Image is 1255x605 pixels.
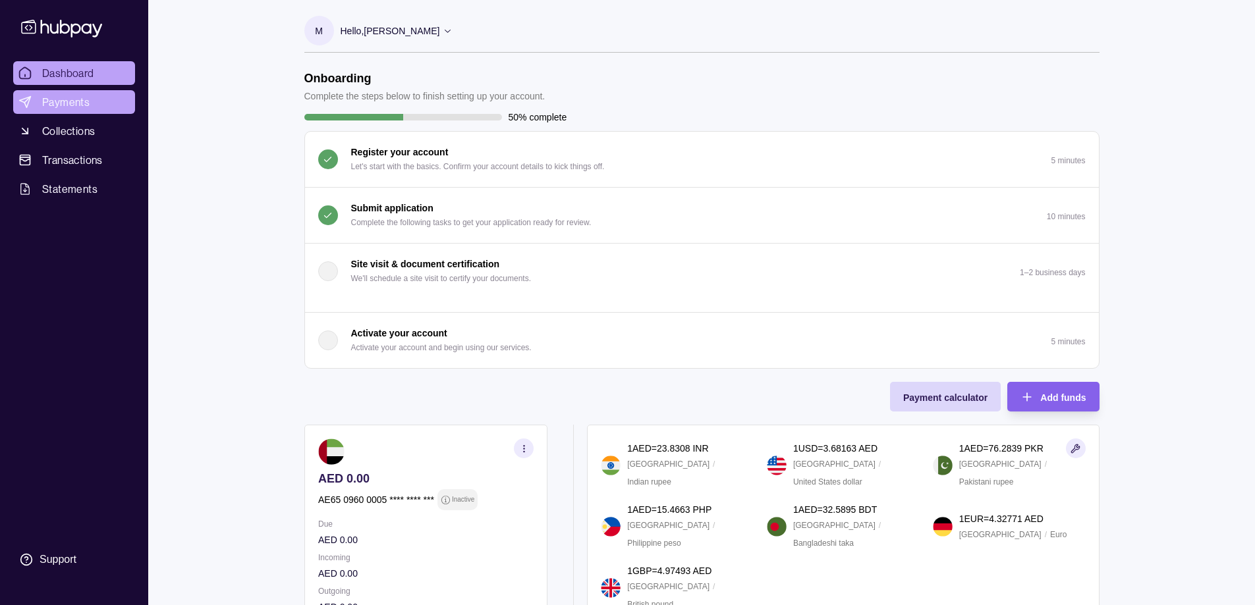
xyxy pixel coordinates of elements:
a: Payments [13,90,135,114]
button: Add funds [1007,382,1099,411]
p: [GEOGRAPHIC_DATA] [959,457,1042,471]
p: Complete the steps below to finish setting up your account. [304,89,545,103]
p: / [713,457,715,471]
button: Site visit & document certification We'll schedule a site visit to certify your documents.1–2 bus... [305,244,1099,299]
p: 1–2 business days [1020,268,1085,277]
p: [GEOGRAPHIC_DATA] [627,518,710,533]
p: Hello, [PERSON_NAME] [341,24,440,38]
p: Euro [1050,527,1067,542]
p: United States dollar [793,475,862,489]
span: Statements [42,181,98,197]
p: / [879,457,881,471]
img: us [767,456,787,475]
p: / [713,518,715,533]
p: Due [318,517,534,531]
a: Statements [13,177,135,201]
p: Activate your account and begin using our services. [351,340,532,355]
p: Indian rupee [627,475,671,489]
button: Register your account Let's start with the basics. Confirm your account details to kick things of... [305,132,1099,187]
p: Bangladeshi taka [793,536,854,550]
img: bd [767,517,787,537]
img: in [601,456,621,475]
a: Transactions [13,148,135,172]
div: Site visit & document certification We'll schedule a site visit to certify your documents.1–2 bus... [305,299,1099,312]
p: / [1045,457,1047,471]
a: Dashboard [13,61,135,85]
p: 5 minutes [1051,337,1085,346]
p: / [713,579,715,594]
p: 50% complete [509,110,567,124]
button: Submit application Complete the following tasks to get your application ready for review.10 minutes [305,188,1099,243]
span: Payments [42,94,90,110]
p: 1 AED = 15.4663 PHP [627,502,711,517]
a: Support [13,546,135,573]
h1: Onboarding [304,71,545,86]
p: 1 AED = 32.5895 BDT [793,502,877,517]
span: Collections [42,123,95,139]
p: [GEOGRAPHIC_DATA] [793,457,876,471]
p: 1 EUR = 4.32771 AED [959,512,1044,526]
div: Support [40,552,76,567]
span: Payment calculator [903,392,988,403]
p: 10 minutes [1047,212,1086,221]
button: Activate your account Activate your account and begin using our services.5 minutes [305,313,1099,368]
p: 1 USD = 3.68163 AED [793,441,878,456]
p: / [1045,527,1047,542]
p: Outgoing [318,584,534,598]
img: pk [933,456,953,475]
p: Register your account [351,145,449,159]
img: de [933,517,953,537]
p: 5 minutes [1051,156,1085,165]
img: gb [601,578,621,598]
p: 1 AED = 76.2839 PKR [959,441,1044,456]
a: Collections [13,119,135,143]
p: Submit application [351,201,433,215]
p: [GEOGRAPHIC_DATA] [627,579,710,594]
button: Payment calculator [890,382,1001,411]
p: Incoming [318,550,534,565]
span: Add funds [1040,392,1086,403]
img: ph [601,517,621,537]
p: 1 GBP = 4.97493 AED [627,564,711,578]
span: Transactions [42,152,103,168]
p: Activate your account [351,326,447,340]
p: 1 AED = 23.8308 INR [627,441,708,456]
p: AED 0.00 [318,566,534,581]
p: Pakistani rupee [959,475,1014,489]
span: Dashboard [42,65,94,81]
p: / [879,518,881,533]
p: AED 0.00 [318,471,534,486]
p: M [315,24,323,38]
p: Site visit & document certification [351,257,500,271]
p: AED 0.00 [318,533,534,547]
img: ae [318,438,345,465]
p: We'll schedule a site visit to certify your documents. [351,271,532,286]
p: [GEOGRAPHIC_DATA] [627,457,710,471]
p: Philippine peso [627,536,681,550]
p: Complete the following tasks to get your application ready for review. [351,215,592,230]
p: [GEOGRAPHIC_DATA] [793,518,876,533]
p: Inactive [451,492,474,507]
p: Let's start with the basics. Confirm your account details to kick things off. [351,159,605,174]
p: [GEOGRAPHIC_DATA] [959,527,1042,542]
